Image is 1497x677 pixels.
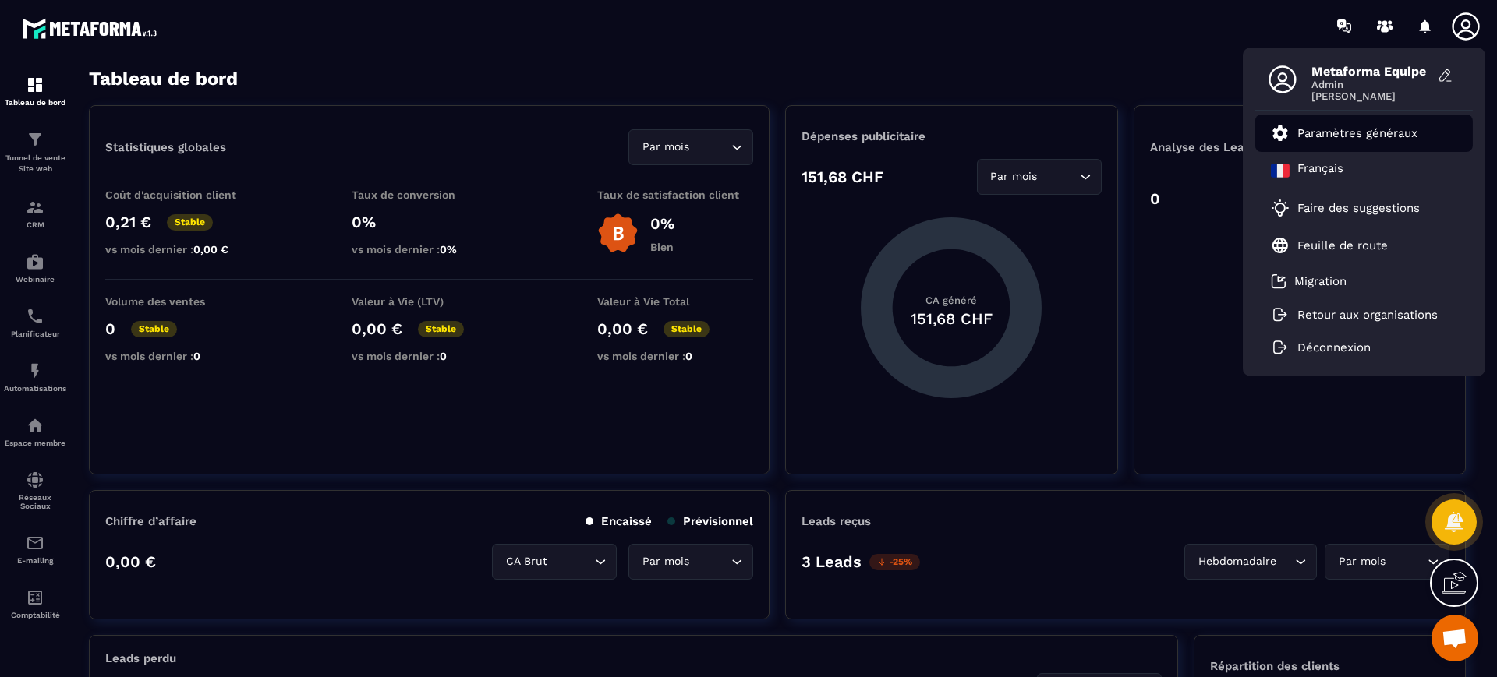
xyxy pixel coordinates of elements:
[4,556,66,565] p: E-mailing
[4,220,66,229] p: CRM
[26,307,44,326] img: scheduler
[105,514,196,528] p: Chiffre d’affaire
[22,14,162,43] img: logo
[440,243,457,256] span: 0%
[105,140,226,154] p: Statistiques globales
[685,350,692,362] span: 0
[1297,340,1371,354] p: Déconnexion
[692,553,727,570] input: Search for option
[664,321,710,337] p: Stable
[105,350,261,362] p: vs mois dernier :
[1432,615,1478,661] div: Ouvrir le chat
[4,384,66,393] p: Automatisations
[1311,79,1428,90] span: Admin
[1297,308,1438,322] p: Retour aux organisations
[4,295,66,350] a: schedulerschedulerPlanificateur
[692,139,727,156] input: Search for option
[26,534,44,552] img: email
[167,214,213,231] p: Stable
[667,514,753,528] p: Prévisionnel
[4,241,66,295] a: automationsautomationsWebinaire
[4,118,66,186] a: formationformationTunnel de vente Site web
[4,64,66,118] a: formationformationTableau de bord
[1194,553,1279,570] span: Hebdomadaire
[597,319,648,338] p: 0,00 €
[1271,236,1388,255] a: Feuille de route
[26,252,44,271] img: automations
[1271,199,1438,217] a: Faire des suggestions
[26,130,44,149] img: formation
[597,295,753,308] p: Valeur à Vie Total
[4,459,66,522] a: social-networksocial-networkRéseaux Sociaux
[26,76,44,94] img: formation
[1271,273,1347,289] a: Migration
[352,189,508,201] p: Taux de conversion
[131,321,177,337] p: Stable
[650,241,674,253] p: Bien
[869,554,920,570] p: -25%
[105,189,261,201] p: Coût d'acquisition client
[105,552,156,571] p: 0,00 €
[193,350,200,362] span: 0
[1271,124,1417,143] a: Paramètres généraux
[1297,161,1343,180] p: Français
[193,243,228,256] span: 0,00 €
[4,330,66,338] p: Planificateur
[26,361,44,380] img: automations
[26,588,44,607] img: accountant
[1041,168,1076,185] input: Search for option
[628,544,753,580] div: Search for option
[4,577,66,631] a: accountantaccountantComptabilité
[1279,553,1291,570] input: Search for option
[628,129,753,165] div: Search for option
[105,319,115,338] p: 0
[802,129,1101,143] p: Dépenses publicitaire
[650,214,674,233] p: 0%
[987,168,1041,185] span: Par mois
[802,514,871,528] p: Leads reçus
[440,350,447,362] span: 0
[597,350,753,362] p: vs mois dernier :
[586,514,652,528] p: Encaissé
[597,189,753,201] p: Taux de satisfaction client
[1297,238,1388,252] p: Feuille de route
[26,198,44,217] img: formation
[105,651,176,665] p: Leads perdu
[352,213,508,231] p: 0%
[977,159,1102,195] div: Search for option
[1311,64,1428,79] span: Metaforma Equipe
[352,350,508,362] p: vs mois dernier :
[802,167,883,186] p: 151,68 CHF
[1297,201,1420,215] p: Faire des suggestions
[1311,90,1428,102] span: [PERSON_NAME]
[26,416,44,435] img: automations
[1325,544,1449,580] div: Search for option
[4,493,66,510] p: Réseaux Sociaux
[492,544,617,580] div: Search for option
[105,295,261,308] p: Volume des ventes
[418,321,464,337] p: Stable
[4,350,66,404] a: automationsautomationsAutomatisations
[4,275,66,284] p: Webinaire
[802,552,862,571] p: 3 Leads
[4,186,66,241] a: formationformationCRM
[4,522,66,577] a: emailemailE-mailing
[4,98,66,107] p: Tableau de bord
[597,213,639,254] img: b-badge-o.b3b20ee6.svg
[4,439,66,447] p: Espace membre
[4,611,66,619] p: Comptabilité
[1150,140,1300,154] p: Analyse des Leads
[352,319,402,338] p: 0,00 €
[639,553,692,570] span: Par mois
[4,404,66,459] a: automationsautomationsEspace membre
[105,213,151,231] p: 0,21 €
[1389,553,1424,570] input: Search for option
[89,68,238,90] h3: Tableau de bord
[26,471,44,489] img: social-network
[1210,659,1449,673] p: Répartition des clients
[352,243,508,256] p: vs mois dernier :
[1297,126,1417,140] p: Paramètres généraux
[1150,189,1160,208] p: 0
[502,553,550,570] span: CA Brut
[639,139,692,156] span: Par mois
